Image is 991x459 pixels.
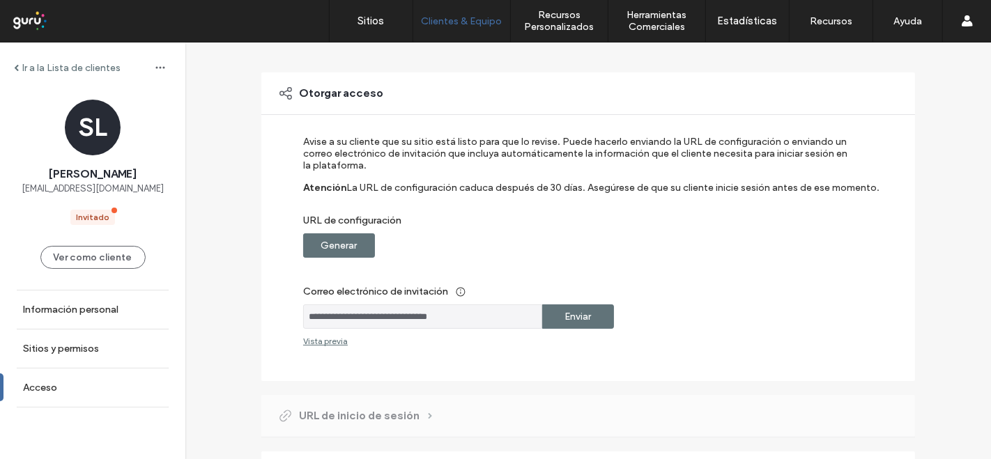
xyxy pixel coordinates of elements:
label: Atención [303,182,346,215]
label: Generar [321,233,358,258]
label: La URL de configuración caduca después de 30 días. Asegúrese de que su cliente inicie sesión ante... [346,182,879,215]
label: Correo electrónico de invitación [303,279,854,304]
label: Sitios y permisos [23,343,99,355]
label: Recursos [810,15,852,27]
span: URL de inicio de sesión [299,408,420,423]
div: Invitado [76,211,109,224]
label: Información personal [23,304,118,316]
label: Herramientas Comerciales [608,9,705,33]
label: Acceso [23,382,57,394]
label: Recursos Personalizados [511,9,608,33]
span: Ayuda [30,10,68,22]
div: SL [65,100,121,155]
label: Estadísticas [718,15,778,27]
div: Vista previa [303,336,348,346]
label: Sitios [358,15,385,27]
label: Enviar [565,304,592,329]
label: Ayuda [893,15,922,27]
span: [EMAIL_ADDRESS][DOMAIN_NAME] [22,182,164,196]
span: [PERSON_NAME] [49,166,137,182]
span: Otorgar acceso [299,86,383,101]
label: Clientes & Equipo [422,15,502,27]
label: URL de configuración [303,215,854,233]
label: Avise a su cliente que su sitio está listo para que lo revise. Puede hacerlo enviando la URL de c... [303,136,854,182]
button: Ver como cliente [40,246,146,269]
label: Ir a la Lista de clientes [22,62,121,74]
